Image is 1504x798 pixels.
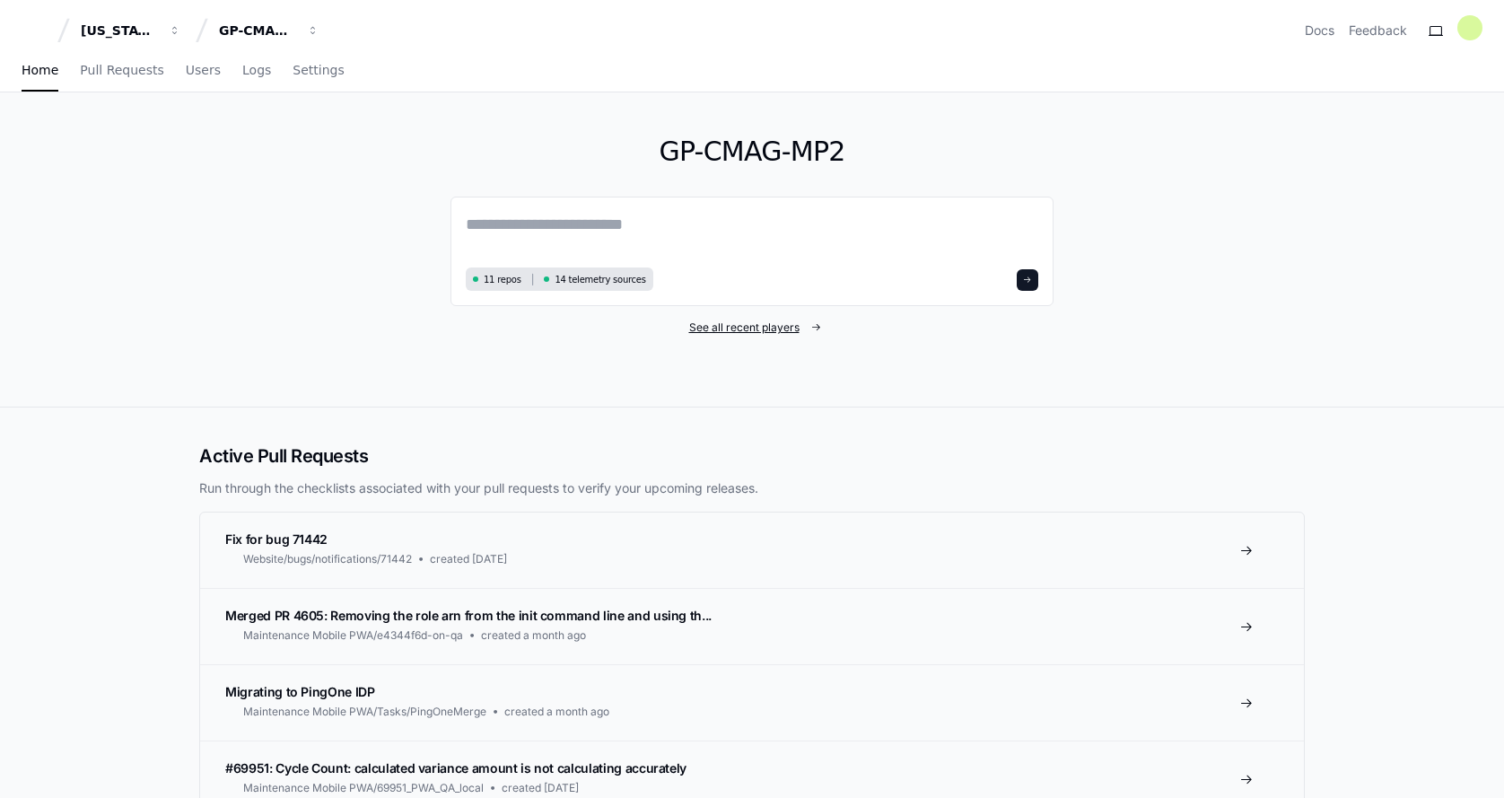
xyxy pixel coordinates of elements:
span: Maintenance Mobile PWA/Tasks/PingOneMerge [243,705,486,719]
span: created a month ago [481,628,586,643]
div: GP-CMAG-MP2 [219,22,296,39]
p: Run through the checklists associated with your pull requests to verify your upcoming releases. [199,479,1305,497]
a: Merged PR 4605: Removing the role arn from the init command line and using th...Maintenance Mobil... [200,588,1304,664]
a: Users [186,50,221,92]
a: Pull Requests [80,50,163,92]
button: Feedback [1349,22,1407,39]
button: GP-CMAG-MP2 [212,14,327,47]
span: 14 telemetry sources [555,273,645,286]
a: See all recent players [450,320,1054,335]
span: Website/bugs/notifications/71442 [243,552,412,566]
h2: Active Pull Requests [199,443,1305,469]
a: Logs [242,50,271,92]
span: created a month ago [504,705,609,719]
span: Migrating to PingOne IDP [225,684,375,699]
span: 11 repos [484,273,521,286]
span: Settings [293,65,344,75]
span: Fix for bug 71442 [225,531,328,547]
span: Maintenance Mobile PWA/e4344f6d-on-qa [243,628,463,643]
span: Home [22,65,58,75]
h1: GP-CMAG-MP2 [450,136,1054,168]
span: #69951: Cycle Count: calculated variance amount is not calculating accurately [225,760,686,776]
div: [US_STATE] Pacific [81,22,158,39]
a: Fix for bug 71442Website/bugs/notifications/71442created [DATE] [200,513,1304,588]
span: Logs [242,65,271,75]
a: Home [22,50,58,92]
a: Docs [1305,22,1334,39]
button: [US_STATE] Pacific [74,14,188,47]
span: Pull Requests [80,65,163,75]
span: Maintenance Mobile PWA/69951_PWA_QA_local [243,781,484,795]
span: See all recent players [689,320,800,335]
span: created [DATE] [430,552,507,566]
a: Migrating to PingOne IDPMaintenance Mobile PWA/Tasks/PingOneMergecreated a month ago [200,664,1304,741]
a: Settings [293,50,344,92]
span: Users [186,65,221,75]
span: Merged PR 4605: Removing the role arn from the init command line and using th... [225,608,712,623]
span: created [DATE] [502,781,579,795]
